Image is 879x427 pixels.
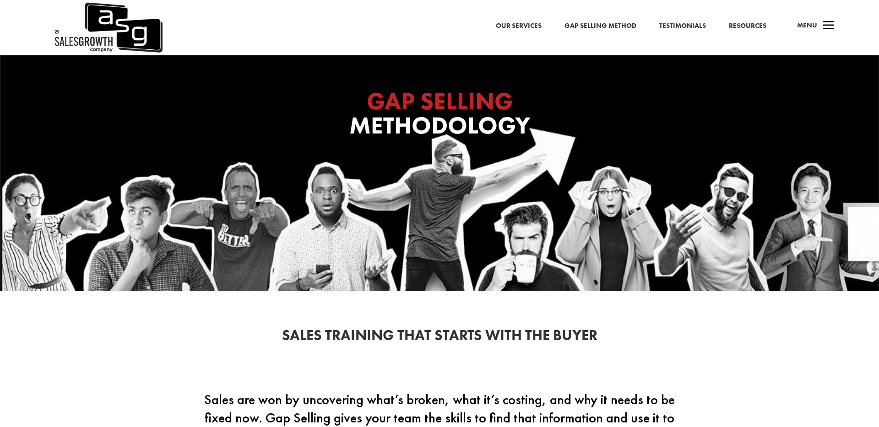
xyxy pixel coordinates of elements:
h2: Sales Training That Starts With the Buyer [192,328,687,347]
a: Resources [729,20,766,32]
span: GAP SELLING [367,85,513,117]
h1: Methodology [256,89,623,142]
span: Menu [797,21,817,30]
a: Testimonials [659,20,706,32]
a: Our Services [496,20,542,32]
span: a [819,17,838,35]
a: Gap Selling Method [564,20,636,32]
